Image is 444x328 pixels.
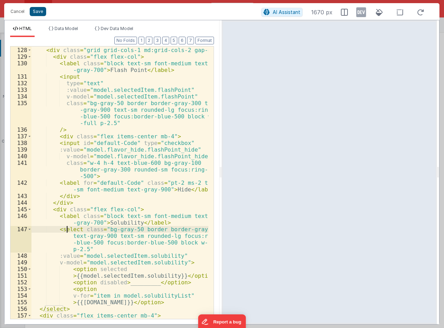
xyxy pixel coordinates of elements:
div: 139 [10,146,31,153]
div: 134 [10,93,31,100]
div: 138 [10,140,31,146]
div: 158 [10,319,31,326]
div: 152 [10,279,31,286]
div: 150 [10,266,31,272]
button: Format [195,37,214,44]
span: 1670 px [311,8,332,16]
div: 149 [10,259,31,266]
div: 156 [10,306,31,312]
div: 130 [10,60,31,73]
button: AI Assistant [261,8,303,17]
div: 151 [10,272,31,279]
div: 132 [10,80,31,87]
div: 131 [10,73,31,80]
span: Data Model [55,26,78,31]
button: Cancel [7,7,28,16]
div: 141 [10,160,31,180]
div: 128 [10,47,31,53]
button: 7 [187,37,194,44]
div: 148 [10,253,31,259]
div: 136 [10,126,31,133]
div: 145 [10,206,31,213]
div: 137 [10,133,31,140]
div: 147 [10,226,31,253]
button: Save [30,7,46,16]
div: 157 [10,312,31,319]
div: 154 [10,292,31,299]
div: 144 [10,199,31,206]
span: AI Assistant [273,9,300,15]
button: 3 [154,37,161,44]
div: 146 [10,213,31,226]
button: No Folds [114,37,137,44]
button: 6 [179,37,186,44]
div: 133 [10,87,31,93]
div: 153 [10,286,31,292]
span: HTML [19,26,32,31]
div: 129 [10,53,31,60]
div: 142 [10,180,31,193]
button: 2 [146,37,152,44]
button: 5 [171,37,177,44]
div: 140 [10,153,31,160]
button: 4 [162,37,169,44]
div: 135 [10,100,31,126]
button: 1 [138,37,144,44]
div: 143 [10,193,31,199]
span: Dev Data Model [101,26,133,31]
div: 155 [10,299,31,306]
